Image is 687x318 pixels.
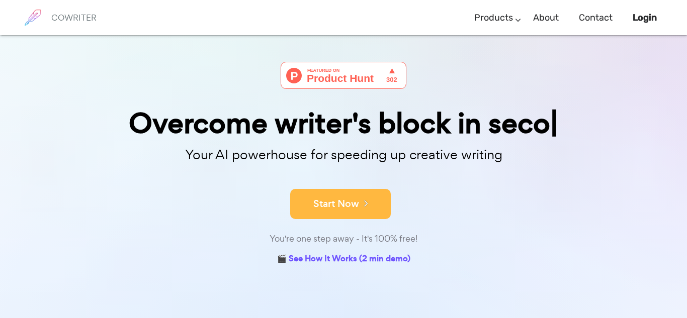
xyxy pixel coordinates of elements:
[277,252,410,267] a: 🎬 See How It Works (2 min demo)
[51,13,97,22] h6: COWRITER
[92,144,595,166] p: Your AI powerhouse for speeding up creative writing
[633,3,657,33] a: Login
[474,3,513,33] a: Products
[579,3,613,33] a: Contact
[533,3,559,33] a: About
[92,109,595,138] div: Overcome writer's block in seco
[92,232,595,246] div: You're one step away - It's 100% free!
[281,62,406,89] img: Cowriter - Your AI buddy for speeding up creative writing | Product Hunt
[633,12,657,23] b: Login
[290,189,391,219] button: Start Now
[20,5,45,30] img: brand logo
